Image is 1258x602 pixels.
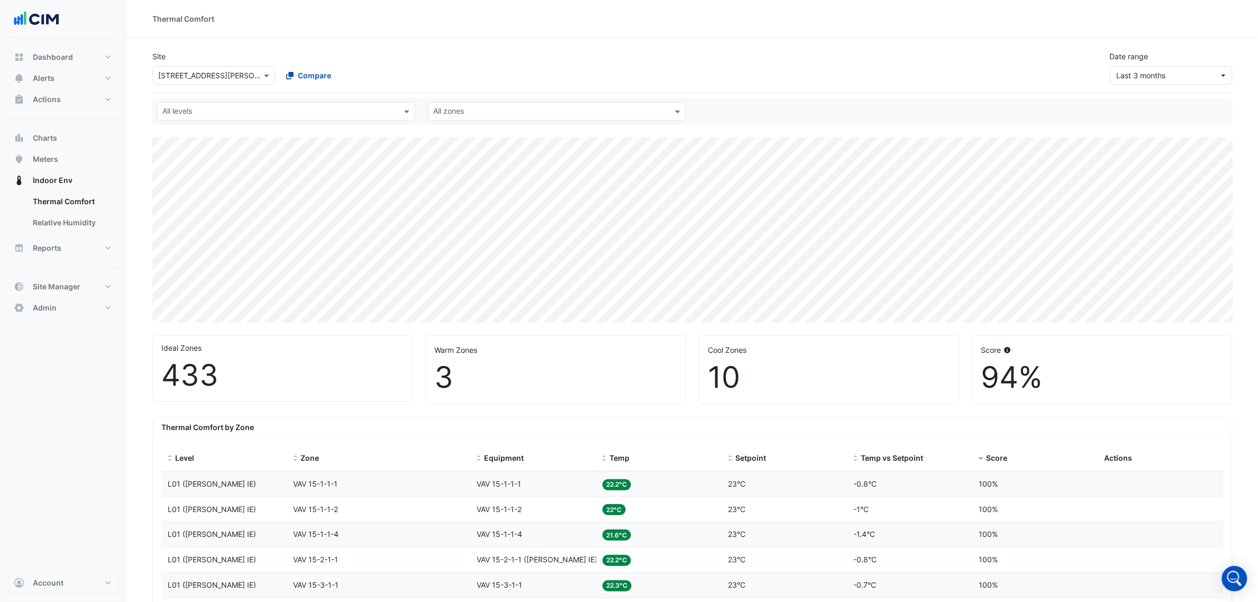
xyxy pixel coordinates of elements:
[477,555,598,564] span: VAV 15-2-1-1 (NABERS IE)
[293,479,338,488] span: VAV 15-1-1-1
[14,303,24,313] app-icon: Admin
[485,453,524,462] span: Equipment
[477,505,522,514] span: VAV 15-1-1-2
[33,73,54,84] span: Alerts
[728,479,745,488] span: 23°C
[477,580,523,589] span: VAV 15-3-1-1
[293,530,339,539] span: VAV 15-1-1-4
[1110,51,1148,62] label: Date range
[161,342,404,353] div: Ideal Zones
[161,358,404,393] div: 433
[33,133,57,143] span: Charts
[8,149,118,170] button: Meters
[981,360,1224,395] div: 94%
[1222,566,1247,591] div: Open Intercom Messenger
[435,344,678,355] div: Warm Zones
[293,555,338,564] span: VAV 15-2-1-1
[8,47,118,68] button: Dashboard
[33,303,57,313] span: Admin
[603,479,632,490] span: 22.2°C
[298,70,331,81] span: Compare
[610,453,630,462] span: Temp
[293,505,338,514] span: VAV 15-1-1-2
[603,580,632,591] span: 22.3°C
[432,105,464,119] div: All zones
[8,572,118,594] button: Account
[14,73,24,84] app-icon: Alerts
[14,52,24,62] app-icon: Dashboard
[14,175,24,186] app-icon: Indoor Env
[979,580,998,589] span: 100%
[33,281,80,292] span: Site Manager
[168,505,256,514] span: L01 (NABERS IE)
[161,423,254,432] b: Thermal Comfort by Zone
[981,344,1224,355] div: Score
[14,281,24,292] app-icon: Site Manager
[8,68,118,89] button: Alerts
[853,580,876,589] span: -0.7°C
[603,504,626,515] span: 22°C
[13,8,60,30] img: Company Logo
[861,453,923,462] span: Temp vs Setpoint
[168,530,256,539] span: L01 (NABERS IE)
[8,297,118,318] button: Admin
[14,133,24,143] app-icon: Charts
[8,127,118,149] button: Charts
[33,94,61,105] span: Actions
[8,276,118,297] button: Site Manager
[24,191,118,212] a: Thermal Comfort
[33,154,58,165] span: Meters
[728,505,745,514] span: 23°C
[603,555,632,566] span: 22.2°C
[1117,71,1166,80] span: 01 Jun 25 - 31 Aug 25
[14,154,24,165] app-icon: Meters
[979,530,998,539] span: 100%
[161,105,192,119] div: All levels
[175,453,194,462] span: Level
[14,243,24,253] app-icon: Reports
[168,555,256,564] span: L01 (NABERS IE)
[8,89,118,110] button: Actions
[979,505,998,514] span: 100%
[435,360,678,395] div: 3
[1110,66,1233,85] button: Last 3 months
[279,66,338,85] button: Compare
[735,453,766,462] span: Setpoint
[603,530,632,541] span: 21.6°C
[33,52,73,62] span: Dashboard
[708,360,951,395] div: 10
[152,51,166,62] label: Site
[853,555,877,564] span: -0.8°C
[8,238,118,259] button: Reports
[33,175,72,186] span: Indoor Env
[1105,453,1133,462] span: Actions
[14,94,24,105] app-icon: Actions
[300,453,319,462] span: Zone
[979,555,998,564] span: 100%
[8,170,118,191] button: Indoor Env
[987,453,1008,462] span: Score
[728,555,745,564] span: 23°C
[33,243,61,253] span: Reports
[293,580,339,589] span: VAV 15-3-1-1
[24,212,118,233] a: Relative Humidity
[853,479,877,488] span: -0.8°C
[728,530,745,539] span: 23°C
[708,344,951,355] div: Cool Zones
[477,479,522,488] span: VAV 15-1-1-1
[168,580,256,589] span: L01 (NABERS IE)
[853,505,869,514] span: -1°C
[152,13,214,24] div: Thermal Comfort
[728,580,745,589] span: 23°C
[33,578,63,588] span: Account
[168,479,256,488] span: L01 (NABERS IE)
[979,479,998,488] span: 100%
[853,530,875,539] span: -1.4°C
[8,191,118,238] div: Indoor Env
[477,530,523,539] span: VAV 15-1-1-4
